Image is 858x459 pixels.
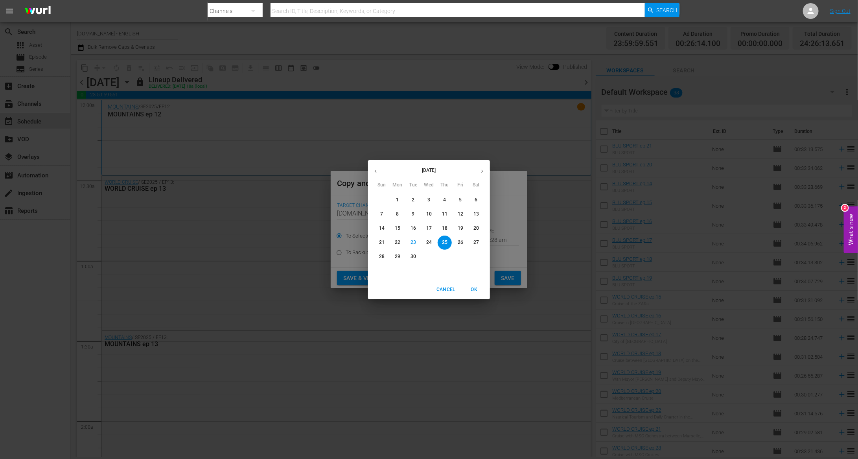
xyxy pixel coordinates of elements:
p: 9 [412,211,414,218]
button: 21 [375,236,389,250]
button: 3 [422,193,436,207]
p: 12 [458,211,463,218]
span: Mon [390,181,405,189]
button: 11 [438,207,452,221]
button: 17 [422,221,436,236]
button: 29 [390,250,405,264]
button: Open Feedback Widget [844,206,858,253]
button: 23 [406,236,420,250]
button: 18 [438,221,452,236]
button: 22 [390,236,405,250]
span: OK [465,286,484,294]
button: 10 [422,207,436,221]
p: 8 [396,211,399,218]
button: OK [462,283,487,296]
button: 19 [453,221,468,236]
button: 15 [390,221,405,236]
p: 6 [475,197,477,203]
span: Sat [469,181,483,189]
p: 13 [473,211,479,218]
button: 1 [390,193,405,207]
button: 14 [375,221,389,236]
p: 27 [473,239,479,246]
p: 24 [426,239,432,246]
p: 18 [442,225,447,232]
p: 29 [395,253,400,260]
button: 16 [406,221,420,236]
button: 8 [390,207,405,221]
button: 5 [453,193,468,207]
button: 9 [406,207,420,221]
p: 4 [443,197,446,203]
span: menu [5,6,14,16]
p: 14 [379,225,385,232]
p: 26 [458,239,463,246]
p: 30 [411,253,416,260]
div: 2 [842,205,848,211]
img: ans4CAIJ8jUAAAAAAAAAAAAAAAAAAAAAAAAgQb4GAAAAAAAAAAAAAAAAAAAAAAAAJMjXAAAAAAAAAAAAAAAAAAAAAAAAgAT5G... [19,2,57,20]
button: 24 [422,236,436,250]
button: 26 [453,236,468,250]
button: 13 [469,207,483,221]
p: 5 [459,197,462,203]
p: 15 [395,225,400,232]
p: 3 [427,197,430,203]
p: 2 [412,197,414,203]
button: 6 [469,193,483,207]
span: Cancel [436,286,455,294]
button: 25 [438,236,452,250]
button: 12 [453,207,468,221]
p: 19 [458,225,463,232]
p: 20 [473,225,479,232]
button: 30 [406,250,420,264]
p: 23 [411,239,416,246]
p: 17 [426,225,432,232]
span: Tue [406,181,420,189]
p: 11 [442,211,447,218]
p: 10 [426,211,432,218]
p: [DATE] [383,167,475,174]
a: Sign Out [830,8,851,14]
button: 20 [469,221,483,236]
span: Fri [453,181,468,189]
button: 27 [469,236,483,250]
span: Wed [422,181,436,189]
p: 25 [442,239,447,246]
p: 7 [380,211,383,218]
span: Sun [375,181,389,189]
p: 1 [396,197,399,203]
button: 2 [406,193,420,207]
button: 4 [438,193,452,207]
p: 22 [395,239,400,246]
p: 28 [379,253,385,260]
p: 21 [379,239,385,246]
button: 7 [375,207,389,221]
button: Cancel [433,283,458,296]
span: Search [657,3,678,17]
button: 28 [375,250,389,264]
span: Thu [438,181,452,189]
p: 16 [411,225,416,232]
